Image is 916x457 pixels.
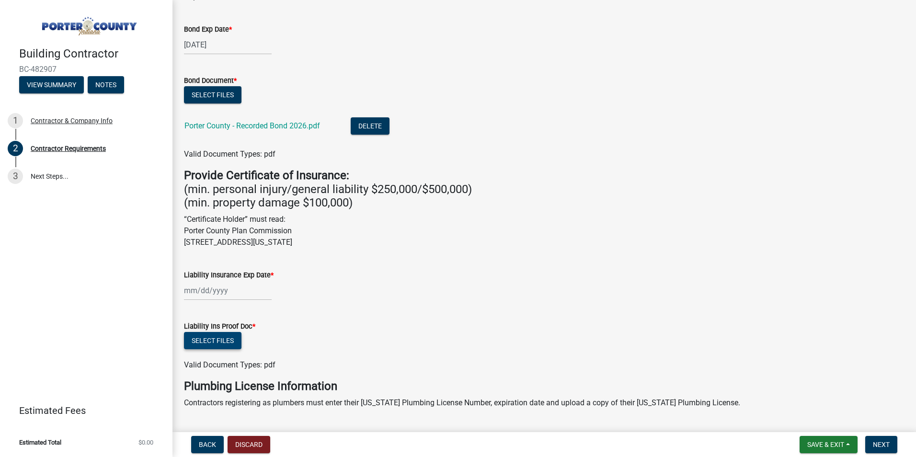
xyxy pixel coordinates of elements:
[184,149,275,159] span: Valid Document Types: pdf
[184,214,905,248] p: “Certificate Holder” must read: Porter County Plan Commission [STREET_ADDRESS][US_STATE]
[184,86,241,103] button: Select files
[184,121,320,130] a: Porter County - Recorded Bond 2026.pdf
[184,169,349,182] strong: Provide Certificate of Insurance:
[19,10,157,37] img: Porter County, Indiana
[184,323,255,330] label: Liability Ins Proof Doc
[199,441,216,448] span: Back
[8,141,23,156] div: 2
[873,441,890,448] span: Next
[800,436,858,453] button: Save & Exit
[8,113,23,128] div: 1
[19,439,61,446] span: Estimated Total
[865,436,897,453] button: Next
[184,332,241,349] button: Select files
[138,439,153,446] span: $0.00
[88,76,124,93] button: Notes
[191,436,224,453] button: Back
[31,117,113,124] div: Contractor & Company Info
[351,117,389,135] button: Delete
[184,379,337,393] strong: Plumbing License Information
[184,78,237,84] label: Bond Document
[19,81,84,89] wm-modal-confirm: Summary
[19,76,84,93] button: View Summary
[184,360,275,369] span: Valid Document Types: pdf
[184,169,905,210] h4: (min. personal injury/general liability $250,000/$500,000) (min. property damage $100,000)
[807,441,844,448] span: Save & Exit
[88,81,124,89] wm-modal-confirm: Notes
[184,272,274,279] label: Liability Insurance Exp Date
[184,397,905,409] p: Contractors registering as plumbers must enter their [US_STATE] Plumbing License Number, expirati...
[8,169,23,184] div: 3
[184,26,232,33] label: Bond Exp Date
[31,145,106,152] div: Contractor Requirements
[8,401,157,420] a: Estimated Fees
[19,47,165,61] h4: Building Contractor
[184,281,272,300] input: mm/dd/yyyy
[19,65,153,74] span: BC-482907
[228,436,270,453] button: Discard
[184,35,272,55] input: mm/dd/yyyy
[351,122,389,131] wm-modal-confirm: Delete Document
